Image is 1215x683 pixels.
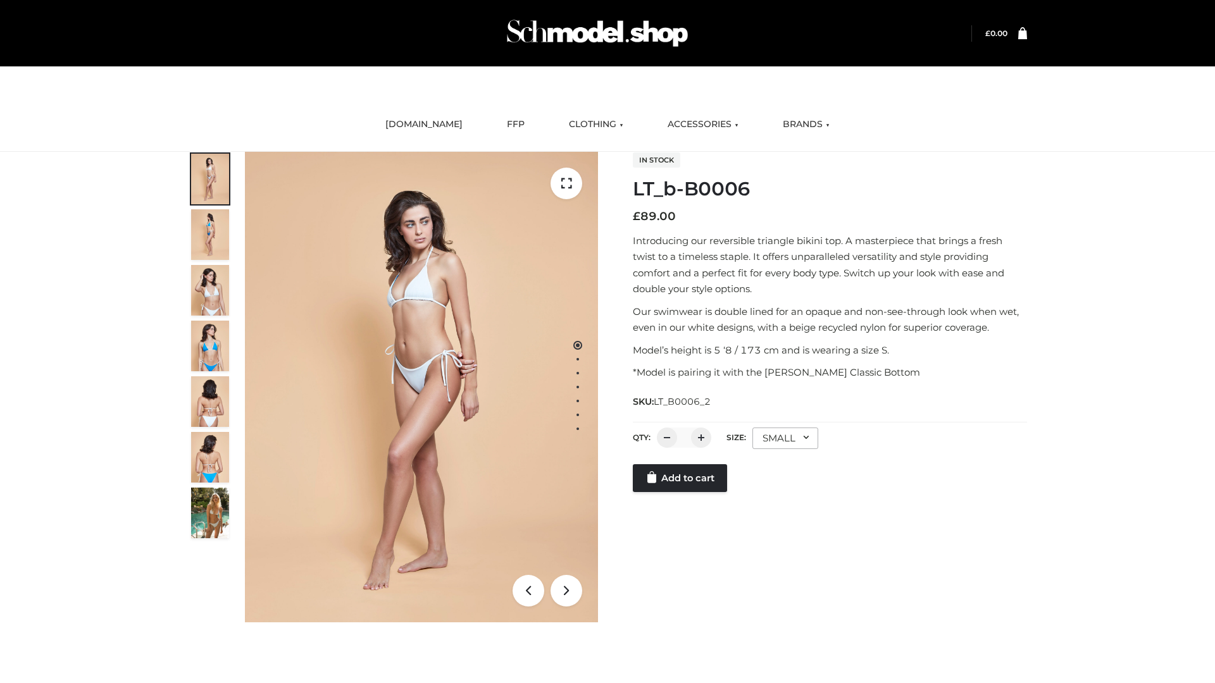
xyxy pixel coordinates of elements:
[658,111,748,138] a: ACCESSORIES
[985,28,1007,38] a: £0.00
[752,428,818,449] div: SMALL
[726,433,746,442] label: Size:
[985,28,990,38] span: £
[633,364,1027,381] p: *Model is pairing it with the [PERSON_NAME] Classic Bottom
[633,394,712,409] span: SKU:
[502,8,692,58] img: Schmodel Admin 964
[633,233,1027,297] p: Introducing our reversible triangle bikini top. A masterpiece that brings a fresh twist to a time...
[191,154,229,204] img: ArielClassicBikiniTop_CloudNine_AzureSky_OW114ECO_1-scaled.jpg
[191,376,229,427] img: ArielClassicBikiniTop_CloudNine_AzureSky_OW114ECO_7-scaled.jpg
[654,396,711,407] span: LT_B0006_2
[773,111,839,138] a: BRANDS
[191,488,229,538] img: Arieltop_CloudNine_AzureSky2.jpg
[985,28,1007,38] bdi: 0.00
[245,152,598,622] img: LT_b-B0006
[376,111,472,138] a: [DOMAIN_NAME]
[559,111,633,138] a: CLOTHING
[633,178,1027,200] h1: LT_b-B0006
[633,209,640,223] span: £
[497,111,534,138] a: FFP
[633,433,651,442] label: QTY:
[633,304,1027,336] p: Our swimwear is double lined for an opaque and non-see-through look when wet, even in our white d...
[191,265,229,316] img: ArielClassicBikiniTop_CloudNine_AzureSky_OW114ECO_3-scaled.jpg
[633,342,1027,359] p: Model’s height is 5 ‘8 / 173 cm and is wearing a size S.
[191,209,229,260] img: ArielClassicBikiniTop_CloudNine_AzureSky_OW114ECO_2-scaled.jpg
[191,321,229,371] img: ArielClassicBikiniTop_CloudNine_AzureSky_OW114ECO_4-scaled.jpg
[633,209,676,223] bdi: 89.00
[633,152,680,168] span: In stock
[191,432,229,483] img: ArielClassicBikiniTop_CloudNine_AzureSky_OW114ECO_8-scaled.jpg
[633,464,727,492] a: Add to cart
